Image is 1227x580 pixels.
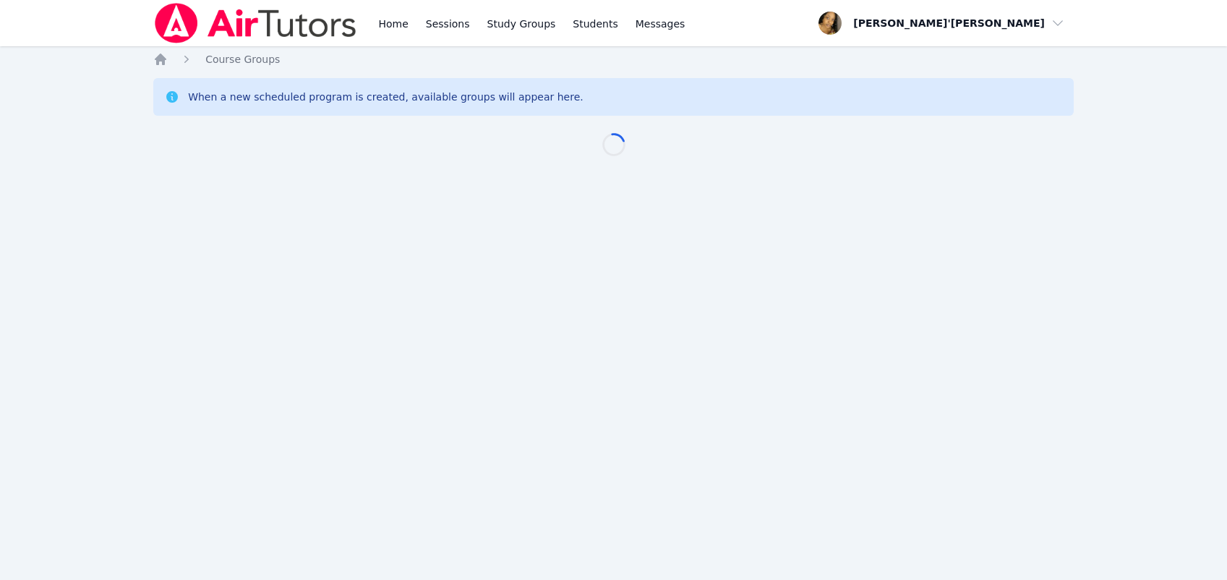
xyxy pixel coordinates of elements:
[153,52,1074,67] nav: Breadcrumb
[636,17,685,31] span: Messages
[153,3,358,43] img: Air Tutors
[205,52,280,67] a: Course Groups
[188,90,583,104] div: When a new scheduled program is created, available groups will appear here.
[205,54,280,65] span: Course Groups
